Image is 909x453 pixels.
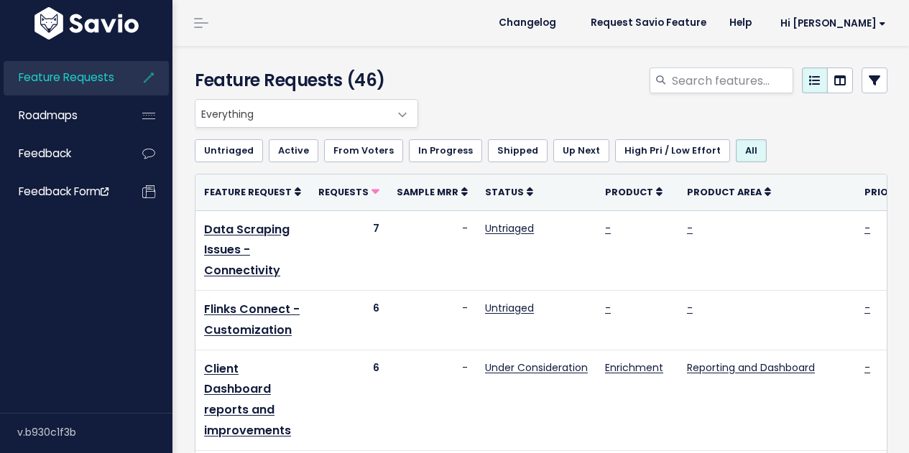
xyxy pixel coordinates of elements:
td: - [388,350,476,450]
span: Everything [195,100,389,127]
a: In Progress [409,139,482,162]
img: logo-white.9d6f32f41409.svg [31,7,142,39]
span: Requests [318,186,369,198]
span: Feature Requests [19,70,114,85]
a: Untriaged [485,221,534,235]
a: From Voters [324,139,403,162]
a: Flinks Connect - Customization [204,301,300,338]
a: High Pri / Low Effort [615,139,730,162]
span: Changelog [499,18,556,28]
a: Shipped [488,139,548,162]
a: - [864,360,870,375]
a: Under Consideration [485,360,588,375]
span: Feature Request [204,186,292,198]
a: Sample MRR [397,185,468,199]
a: - [605,221,611,235]
td: - [388,290,476,350]
a: Feature Requests [4,61,119,94]
span: Product Area [687,186,762,198]
a: Requests [318,185,379,199]
td: - [388,210,476,290]
a: Enrichment [605,360,663,375]
a: Feature Request [204,185,301,199]
span: Everything [195,99,418,128]
a: Request Savio Feature [579,12,718,34]
a: Status [485,185,533,199]
a: - [864,221,870,235]
input: Search features... [670,67,793,93]
span: Roadmaps [19,108,78,123]
div: v.b930c1f3b [17,414,172,451]
a: Hi [PERSON_NAME] [763,12,898,34]
span: Feedback [19,146,71,161]
a: Product [605,185,663,199]
a: Reporting and Dashboard [687,360,815,375]
ul: Filter feature requests [195,139,887,162]
a: Active [269,139,318,162]
a: Up Next [553,139,609,162]
a: Feedback [4,137,119,170]
a: Data Scraping Issues - Connectivity [204,221,290,279]
span: Hi [PERSON_NAME] [780,18,886,29]
td: 6 [310,350,388,450]
a: - [687,221,693,235]
a: All [736,139,767,162]
a: Help [718,12,763,34]
a: - [605,301,611,315]
h4: Feature Requests (46) [195,67,412,93]
td: 6 [310,290,388,350]
a: - [687,301,693,315]
a: Untriaged [195,139,263,162]
td: 7 [310,210,388,290]
span: Status [485,186,524,198]
a: Roadmaps [4,99,119,132]
span: Sample MRR [397,186,458,198]
a: Product Area [687,185,771,199]
span: Feedback form [19,184,109,199]
a: - [864,301,870,315]
span: Product [605,186,653,198]
a: Client Dashboard reports and improvements [204,360,291,439]
a: Untriaged [485,301,534,315]
a: Feedback form [4,175,119,208]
